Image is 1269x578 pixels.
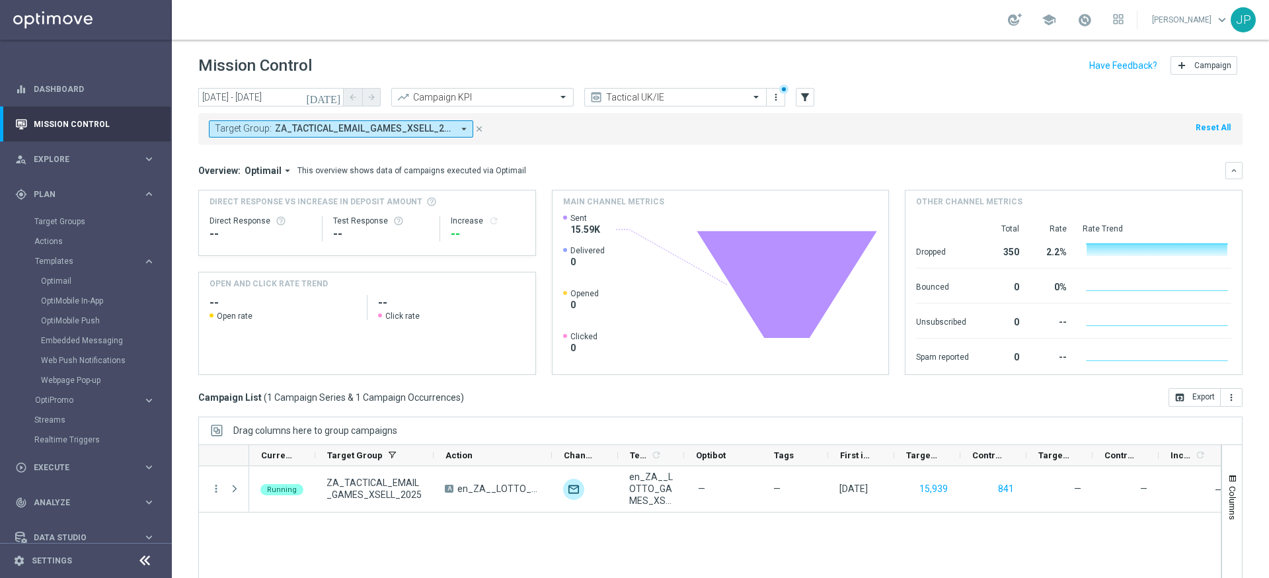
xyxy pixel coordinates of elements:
span: Control Customers [972,450,1004,460]
span: Optibot [696,450,726,460]
a: Webpage Pop-up [41,375,137,386]
div: Total [985,224,1019,234]
span: Tags [774,450,794,460]
div: Spam reported [916,345,969,366]
div: This overview shows data of campaigns executed via Optimail [297,165,526,177]
span: Templates [630,450,649,460]
span: Drag columns here to group campaigns [233,425,397,436]
div: Dropped [916,240,969,261]
div: -- [1035,345,1067,366]
span: Explore [34,155,143,163]
i: keyboard_arrow_right [143,188,155,200]
div: 02 Sep 2025, Tuesday [839,483,868,495]
i: filter_alt [799,91,811,103]
button: more_vert [210,483,222,495]
i: close [475,124,484,134]
i: keyboard_arrow_right [143,394,155,407]
div: equalizer Dashboard [15,84,156,95]
div: 0 [985,310,1019,331]
div: Embedded Messaging [41,331,171,351]
button: close [473,122,485,136]
span: A [445,485,453,493]
div: Test Response [333,216,429,226]
div: -- [210,226,311,242]
div: OptiPromo [34,390,171,410]
span: 1 Campaign Series & 1 Campaign Occurrences [267,392,461,403]
h2: -- [378,295,525,311]
button: keyboard_arrow_down [1225,162,1243,179]
button: 841 [997,481,1015,497]
div: 2.2% [1035,240,1067,261]
i: equalizer [15,83,27,95]
div: Actions [34,231,171,251]
a: Streams [34,415,137,425]
div: Mission Control [15,106,155,142]
span: Analyze [34,499,143,507]
span: 0 [570,299,599,311]
i: keyboard_arrow_down [1229,166,1239,175]
a: Optimail [41,276,137,286]
div: Templates [34,251,171,390]
ng-select: Tactical UK/IE [584,88,767,106]
h1: Mission Control [198,56,312,75]
i: more_vert [771,92,781,103]
span: Targeted Response Rate [1038,450,1070,460]
div: Optimail [41,271,171,291]
span: Direct Response VS Increase In Deposit Amount [210,196,422,208]
span: Opened [570,288,599,299]
a: Embedded Messaging [41,335,137,346]
div: Direct Response [210,216,311,226]
div: person_search Explore keyboard_arrow_right [15,154,156,165]
span: Current Status [261,450,293,460]
button: [DATE] [304,88,344,108]
span: First in Range [840,450,872,460]
button: Templates keyboard_arrow_right [34,256,156,267]
button: Target Group: ZA_TACTICAL_EMAIL_GAMES_XSELL_2025 arrow_drop_down [209,120,473,138]
span: 0 [570,256,605,268]
a: Dashboard [34,71,155,106]
span: Clicked [570,331,597,342]
div: Templates [35,257,143,265]
span: Campaign [1194,61,1231,70]
i: arrow_back [348,93,358,102]
div: gps_fixed Plan keyboard_arrow_right [15,189,156,200]
i: arrow_drop_down [282,165,293,177]
span: — [1215,485,1222,495]
div: Press SPACE to select this row. [199,466,249,513]
button: arrow_forward [362,88,381,106]
i: keyboard_arrow_right [143,531,155,544]
span: keyboard_arrow_down [1215,13,1229,27]
a: Realtime Triggers [34,434,137,445]
a: Web Push Notifications [41,355,137,366]
a: [PERSON_NAME]keyboard_arrow_down [1151,10,1231,30]
button: 15,939 [918,481,949,497]
span: Plan [34,190,143,198]
h2: -- [210,295,356,311]
a: OptiMobile In-App [41,296,137,306]
button: Mission Control [15,119,156,130]
span: Calculate column [649,448,662,462]
span: Sent [570,213,600,224]
div: Press SPACE to select this row. [249,466,1228,513]
i: keyboard_arrow_right [143,496,155,509]
div: Web Push Notifications [41,351,171,370]
ng-select: Campaign KPI [391,88,574,106]
div: OptiMobile Push [41,311,171,331]
multiple-options-button: Export to CSV [1169,392,1243,402]
div: Data Studio [15,532,143,544]
button: play_circle_outline Execute keyboard_arrow_right [15,462,156,473]
div: There are unsaved changes [779,85,788,94]
span: OptiPromo [35,396,130,404]
i: open_in_browser [1174,392,1185,403]
i: refresh [1195,450,1206,460]
span: Delivered [570,245,605,256]
span: 15.59K [570,224,600,235]
i: keyboard_arrow_right [143,255,155,268]
i: track_changes [15,497,27,509]
a: OptiMobile Push [41,315,137,326]
i: arrow_drop_down [458,123,470,135]
div: Streams [34,410,171,430]
button: track_changes Analyze keyboard_arrow_right [15,497,156,508]
span: — [1074,483,1081,494]
div: 0 [985,275,1019,296]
